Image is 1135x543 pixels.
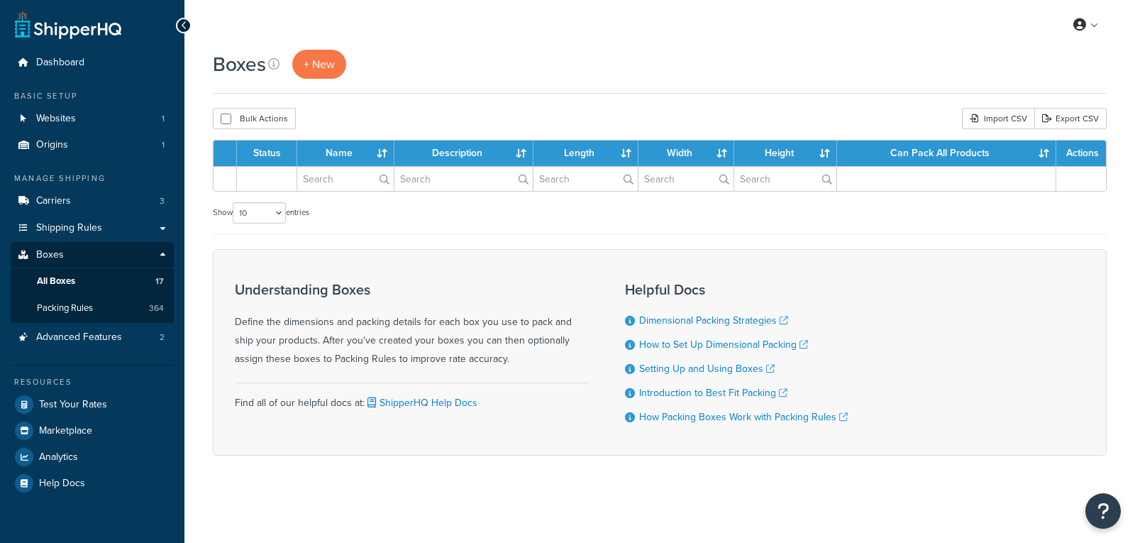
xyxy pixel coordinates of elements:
label: Show entries [213,202,309,224]
th: Length [533,141,638,166]
a: Websites 1 [11,106,174,132]
a: Help Docs [11,471,174,496]
div: Import CSV [962,108,1034,129]
li: Carriers [11,188,174,214]
a: Dashboard [11,50,174,76]
li: Boxes [11,242,174,323]
span: Carriers [36,195,71,207]
a: Origins 1 [11,132,174,158]
div: Manage Shipping [11,172,174,185]
a: Test Your Rates [11,392,174,417]
div: Resources [11,376,174,388]
span: 1 [162,113,165,125]
li: Websites [11,106,174,132]
a: ShipperHQ Home [15,11,121,39]
th: Name [297,141,394,166]
span: 2 [160,331,165,344]
span: 1 [162,139,165,151]
a: How to Set Up Dimensional Packing [639,337,808,352]
th: Height [734,141,837,166]
li: Origins [11,132,174,158]
a: Export CSV [1034,108,1107,129]
a: ShipperHQ Help Docs [365,395,477,410]
a: Shipping Rules [11,215,174,241]
a: All Boxes 17 [11,268,174,295]
span: Help Docs [39,478,85,490]
th: Width [638,141,735,166]
input: Search [394,167,533,191]
button: Open Resource Center [1085,493,1121,529]
span: All Boxes [37,275,75,287]
h1: Boxes [213,50,266,78]
div: Find all of our helpful docs at: [235,383,589,412]
span: Analytics [39,451,78,464]
span: Advanced Features [36,331,122,344]
a: How Packing Boxes Work with Packing Rules [639,410,848,424]
span: Marketplace [39,425,92,437]
a: Setting Up and Using Boxes [639,361,775,376]
span: Test Your Rates [39,399,107,411]
input: Search [297,167,394,191]
span: 364 [149,302,164,314]
li: Packing Rules [11,295,174,322]
div: Basic Setup [11,90,174,102]
a: Introduction to Best Fit Packing [639,385,787,400]
span: Packing Rules [37,302,93,314]
select: Showentries [233,202,286,224]
span: 3 [160,195,165,207]
span: Dashboard [36,57,84,69]
th: Status [237,141,297,166]
th: Can Pack All Products [837,141,1056,166]
a: Marketplace [11,418,174,444]
div: Define the dimensions and packing details for each box you use to pack and ship your products. Af... [235,282,589,368]
input: Search [533,167,638,191]
span: + New [304,56,335,72]
th: Actions [1056,141,1106,166]
a: Carriers 3 [11,188,174,214]
span: Websites [36,113,76,125]
a: Dimensional Packing Strategies [639,313,788,328]
th: Description [394,141,533,166]
a: Analytics [11,444,174,470]
a: Advanced Features 2 [11,324,174,351]
li: Advanced Features [11,324,174,351]
span: Shipping Rules [36,222,102,234]
input: Search [734,167,836,191]
h3: Helpful Docs [625,282,848,297]
li: All Boxes [11,268,174,295]
a: + New [292,50,346,79]
button: Bulk Actions [213,108,296,129]
span: Boxes [36,249,64,261]
span: 17 [155,275,164,287]
a: Boxes [11,242,174,268]
a: Packing Rules 364 [11,295,174,322]
input: Search [638,167,734,191]
h3: Understanding Boxes [235,282,589,297]
span: Origins [36,139,68,151]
